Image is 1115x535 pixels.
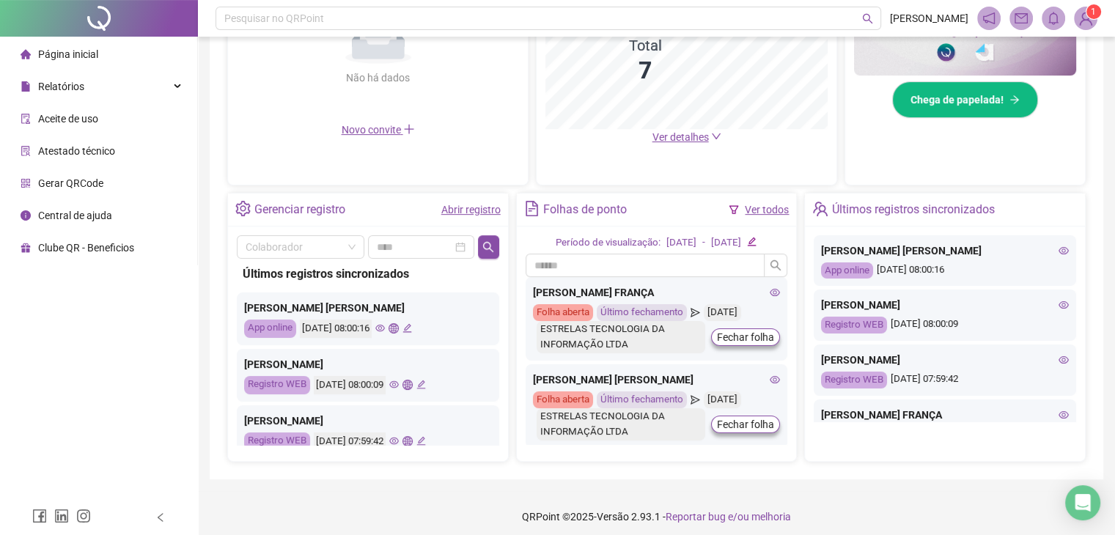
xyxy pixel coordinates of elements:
[1009,95,1020,105] span: arrow-right
[770,259,781,271] span: search
[21,49,31,59] span: home
[38,48,98,60] span: Página inicial
[1075,7,1097,29] img: 92355
[441,204,501,215] a: Abrir registro
[314,432,386,451] div: [DATE] 07:59:42
[711,328,780,346] button: Fechar folha
[21,114,31,124] span: audit
[691,391,700,408] span: send
[711,235,741,251] div: [DATE]
[38,113,98,125] span: Aceite de uso
[375,323,385,333] span: eye
[402,380,412,389] span: global
[821,317,887,333] div: Registro WEB
[745,204,789,215] a: Ver todos
[821,297,1069,313] div: [PERSON_NAME]
[1086,4,1101,19] sup: Atualize o seu contato no menu Meus Dados
[1059,246,1069,256] span: eye
[543,197,627,222] div: Folhas de ponto
[32,509,47,523] span: facebook
[666,235,696,251] div: [DATE]
[21,178,31,188] span: qrcode
[21,146,31,156] span: solution
[821,262,1069,279] div: [DATE] 08:00:16
[1059,410,1069,420] span: eye
[812,201,828,216] span: team
[402,436,412,446] span: global
[704,304,741,321] div: [DATE]
[244,300,492,316] div: [PERSON_NAME] [PERSON_NAME]
[21,210,31,221] span: info-circle
[652,131,721,143] a: Ver detalhes down
[235,201,251,216] span: setting
[597,304,687,321] div: Último fechamento
[892,81,1038,118] button: Chega de papelada!
[311,70,446,86] div: Não há dados
[821,372,1069,388] div: [DATE] 07:59:42
[389,323,398,333] span: global
[533,372,781,388] div: [PERSON_NAME] [PERSON_NAME]
[982,12,996,25] span: notification
[711,131,721,141] span: down
[821,243,1069,259] div: [PERSON_NAME] [PERSON_NAME]
[155,512,166,523] span: left
[244,320,296,338] div: App online
[862,13,873,24] span: search
[729,204,739,215] span: filter
[342,124,415,136] span: Novo convite
[711,416,780,433] button: Fechar folha
[38,242,134,254] span: Clube QR - Beneficios
[1059,300,1069,310] span: eye
[533,391,593,408] div: Folha aberta
[533,284,781,300] div: [PERSON_NAME] FRANÇA
[1091,7,1096,17] span: 1
[821,372,887,388] div: Registro WEB
[537,321,706,353] div: ESTRELAS TECNOLOGIA DA INFORMAÇÃO LTDA
[243,265,493,283] div: Últimos registros sincronizados
[21,243,31,253] span: gift
[770,287,780,298] span: eye
[389,380,399,389] span: eye
[821,262,873,279] div: App online
[254,197,345,222] div: Gerenciar registro
[244,413,492,429] div: [PERSON_NAME]
[666,511,791,523] span: Reportar bug e/ou melhoria
[717,416,774,432] span: Fechar folha
[890,10,968,26] span: [PERSON_NAME]
[482,241,494,253] span: search
[910,92,1004,108] span: Chega de papelada!
[1059,355,1069,365] span: eye
[747,237,757,246] span: edit
[402,323,412,333] span: edit
[832,197,995,222] div: Últimos registros sincronizados
[1065,485,1100,520] div: Open Intercom Messenger
[38,81,84,92] span: Relatórios
[389,436,399,446] span: eye
[38,145,115,157] span: Atestado técnico
[702,235,705,251] div: -
[300,320,372,338] div: [DATE] 08:00:16
[76,509,91,523] span: instagram
[38,177,103,189] span: Gerar QRCode
[597,391,687,408] div: Último fechamento
[403,123,415,135] span: plus
[537,408,706,440] div: ESTRELAS TECNOLOGIA DA INFORMAÇÃO LTDA
[821,352,1069,368] div: [PERSON_NAME]
[416,380,426,389] span: edit
[704,391,741,408] div: [DATE]
[1015,12,1028,25] span: mail
[524,201,540,216] span: file-text
[244,432,310,451] div: Registro WEB
[54,509,69,523] span: linkedin
[314,376,386,394] div: [DATE] 08:00:09
[244,376,310,394] div: Registro WEB
[717,329,774,345] span: Fechar folha
[21,81,31,92] span: file
[533,304,593,321] div: Folha aberta
[821,317,1069,333] div: [DATE] 08:00:09
[597,511,629,523] span: Versão
[556,235,660,251] div: Período de visualização:
[691,304,700,321] span: send
[854,1,1076,75] img: banner%2F02c71560-61a6-44d4-94b9-c8ab97240462.png
[38,210,112,221] span: Central de ajuda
